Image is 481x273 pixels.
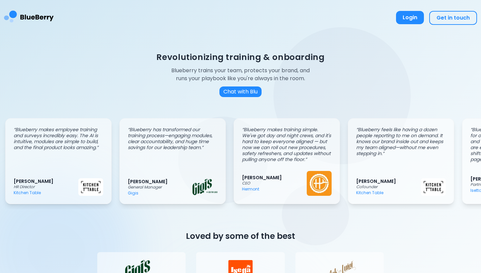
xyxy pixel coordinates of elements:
[128,127,217,150] p: “ Blueberry has transformed our training process—engaging modules, clear accountability, and huge...
[128,179,193,185] p: [PERSON_NAME]
[128,191,193,196] p: Gigis
[242,127,332,162] p: “ Blueberry makes training simple. We've got day and night crews, and it's hard to keep everyone ...
[242,187,307,192] p: Hermont
[396,11,424,24] button: Login
[4,5,54,30] img: BlueBerry Logo
[14,127,103,150] p: “ Blueberry makes employee training and surveys incredibly easy. The AI is intuitive, modules are...
[356,190,421,195] p: Kitchen Table
[193,179,217,195] img: Gigis logo
[97,231,384,242] h2: Loved by some of the best
[14,178,78,184] p: [PERSON_NAME]
[242,175,307,181] p: [PERSON_NAME]
[356,184,421,190] p: Cofounder
[421,178,446,195] img: Kitchen Table logo
[242,181,307,186] p: CEO
[156,52,324,63] h1: Revolutionizing training & onboarding
[78,178,103,195] img: Kitchen Table logo
[14,190,78,195] p: Kitchen Table
[128,185,193,190] p: General Manager
[437,14,470,22] span: Get in touch
[396,11,424,25] a: Login
[307,171,332,196] img: Hermont logo
[429,11,477,25] button: Get in touch
[356,178,421,184] p: [PERSON_NAME]
[166,67,315,82] p: Blueberry trains your team, protects your brand, and runs your playbook like you're always in the...
[219,86,262,97] button: Chat with Blu
[14,184,78,190] p: HR Director
[356,127,446,156] p: “ Blueberry feels like having a dozen people reporting to me on demand. It knows our brand inside...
